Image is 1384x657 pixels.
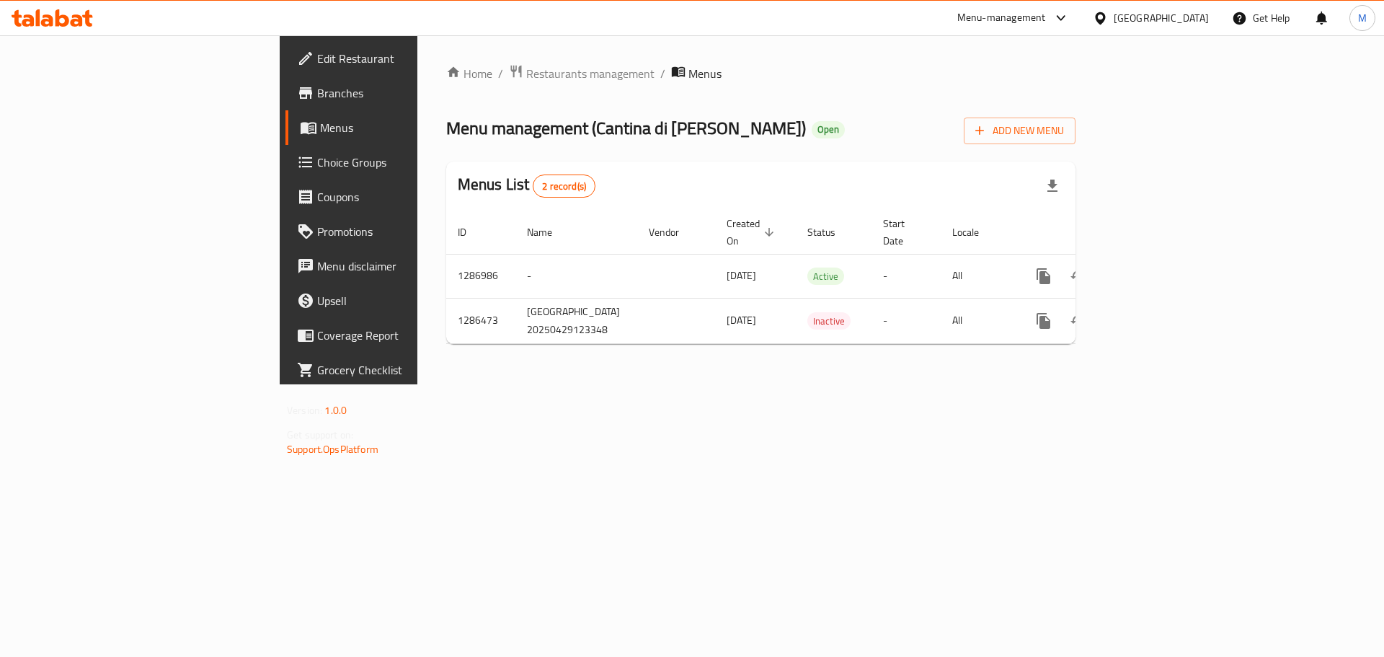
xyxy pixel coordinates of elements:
[285,145,511,180] a: Choice Groups
[871,254,941,298] td: -
[533,175,595,198] div: Total records count
[515,254,637,298] td: -
[317,292,500,309] span: Upsell
[285,110,511,145] a: Menus
[1015,211,1176,255] th: Actions
[285,318,511,353] a: Coverage Report
[287,401,322,420] span: Version:
[317,154,500,171] span: Choice Groups
[727,215,778,250] span: Created On
[871,298,941,343] td: -
[458,174,595,198] h2: Menus List
[941,254,1015,298] td: All
[727,311,756,330] span: [DATE]
[1026,259,1061,294] button: more
[649,224,698,241] span: Vendor
[727,266,756,285] span: [DATE]
[1358,10,1367,26] span: M
[317,50,500,67] span: Edit Restaurant
[515,298,637,343] td: [GEOGRAPHIC_DATA] 20250429123348
[941,298,1015,343] td: All
[952,224,998,241] span: Locale
[807,312,851,330] div: Inactive
[446,64,1075,83] nav: breadcrumb
[964,118,1075,144] button: Add New Menu
[1114,10,1209,26] div: [GEOGRAPHIC_DATA]
[317,327,500,344] span: Coverage Report
[883,215,923,250] span: Start Date
[527,224,571,241] span: Name
[509,64,655,83] a: Restaurants management
[317,188,500,206] span: Coupons
[1035,169,1070,203] div: Export file
[807,313,851,330] span: Inactive
[812,121,845,138] div: Open
[446,211,1176,344] table: enhanced table
[688,65,722,82] span: Menus
[533,180,595,193] span: 2 record(s)
[446,112,806,144] span: Menu management ( Cantina di [PERSON_NAME] )
[285,180,511,214] a: Coupons
[807,268,844,285] div: Active
[285,41,511,76] a: Edit Restaurant
[317,257,500,275] span: Menu disclaimer
[317,361,500,379] span: Grocery Checklist
[287,425,353,444] span: Get support on:
[317,223,500,240] span: Promotions
[975,122,1064,140] span: Add New Menu
[1061,259,1096,294] button: Change Status
[285,76,511,110] a: Branches
[526,65,655,82] span: Restaurants management
[320,119,500,136] span: Menus
[807,268,844,285] span: Active
[285,353,511,387] a: Grocery Checklist
[285,214,511,249] a: Promotions
[660,65,665,82] li: /
[812,123,845,136] span: Open
[287,440,378,459] a: Support.OpsPlatform
[324,401,347,420] span: 1.0.0
[317,84,500,102] span: Branches
[458,224,485,241] span: ID
[1061,304,1096,338] button: Change Status
[807,224,854,241] span: Status
[285,283,511,318] a: Upsell
[957,9,1046,27] div: Menu-management
[1026,304,1061,338] button: more
[285,249,511,283] a: Menu disclaimer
